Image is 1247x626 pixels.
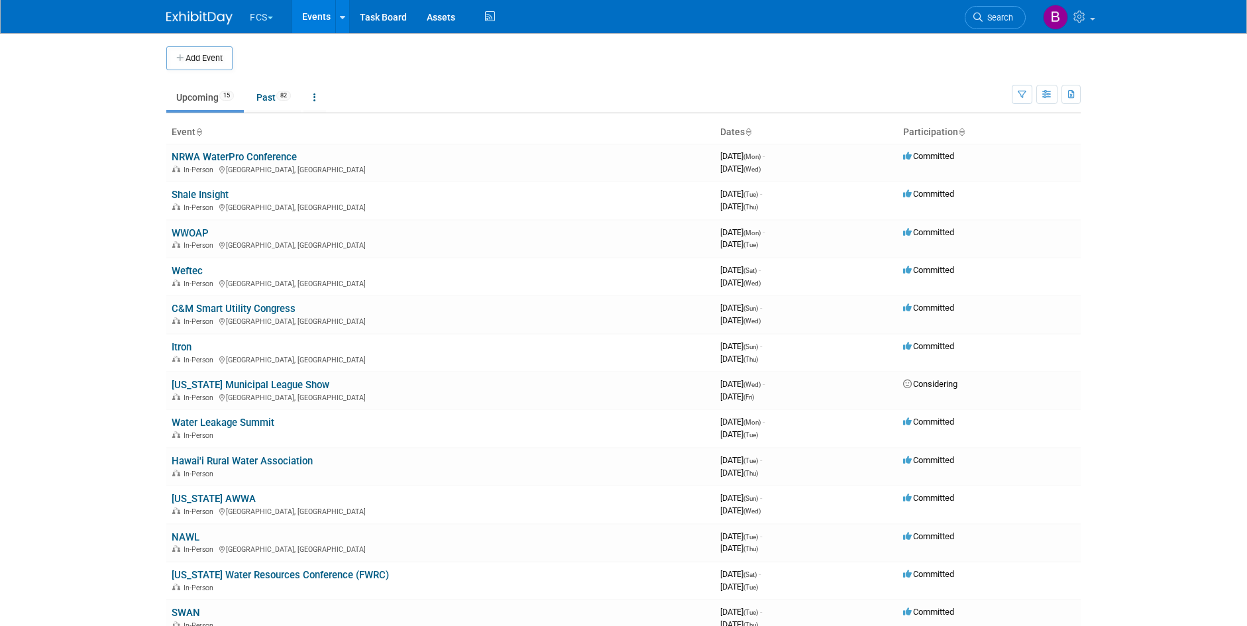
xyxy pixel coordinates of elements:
[743,533,758,541] span: (Tue)
[184,431,217,440] span: In-Person
[166,46,233,70] button: Add Event
[720,607,762,617] span: [DATE]
[760,607,762,617] span: -
[219,91,234,101] span: 15
[184,241,217,250] span: In-Person
[743,241,758,248] span: (Tue)
[172,203,180,210] img: In-Person Event
[903,303,954,313] span: Committed
[166,121,715,144] th: Event
[172,164,710,174] div: [GEOGRAPHIC_DATA], [GEOGRAPHIC_DATA]
[720,164,761,174] span: [DATE]
[172,227,209,239] a: WWOAP
[184,203,217,212] span: In-Person
[720,569,761,579] span: [DATE]
[720,379,765,389] span: [DATE]
[903,227,954,237] span: Committed
[172,391,710,402] div: [GEOGRAPHIC_DATA], [GEOGRAPHIC_DATA]
[903,341,954,351] span: Committed
[958,127,965,137] a: Sort by Participation Type
[184,356,217,364] span: In-Person
[903,417,954,427] span: Committed
[743,203,758,211] span: (Thu)
[172,356,180,362] img: In-Person Event
[743,457,758,464] span: (Tue)
[184,470,217,478] span: In-Person
[903,379,957,389] span: Considering
[760,531,762,541] span: -
[172,166,180,172] img: In-Person Event
[760,303,762,313] span: -
[720,429,758,439] span: [DATE]
[720,239,758,249] span: [DATE]
[763,151,765,161] span: -
[760,493,762,503] span: -
[903,569,954,579] span: Committed
[760,341,762,351] span: -
[720,315,761,325] span: [DATE]
[720,151,765,161] span: [DATE]
[172,189,229,201] a: Shale Insight
[184,166,217,174] span: In-Person
[763,379,765,389] span: -
[720,341,762,351] span: [DATE]
[743,495,758,502] span: (Sun)
[720,265,761,275] span: [DATE]
[172,507,180,514] img: In-Person Event
[743,381,761,388] span: (Wed)
[763,417,765,427] span: -
[172,265,203,277] a: Weftec
[743,267,757,274] span: (Sat)
[172,239,710,250] div: [GEOGRAPHIC_DATA], [GEOGRAPHIC_DATA]
[195,127,202,137] a: Sort by Event Name
[172,241,180,248] img: In-Person Event
[172,201,710,212] div: [GEOGRAPHIC_DATA], [GEOGRAPHIC_DATA]
[184,393,217,402] span: In-Person
[172,417,274,429] a: Water Leakage Summit
[743,191,758,198] span: (Tue)
[743,419,761,426] span: (Mon)
[172,354,710,364] div: [GEOGRAPHIC_DATA], [GEOGRAPHIC_DATA]
[172,543,710,554] div: [GEOGRAPHIC_DATA], [GEOGRAPHIC_DATA]
[903,151,954,161] span: Committed
[743,393,754,401] span: (Fri)
[743,280,761,287] span: (Wed)
[172,584,180,590] img: In-Person Event
[745,127,751,137] a: Sort by Start Date
[903,493,954,503] span: Committed
[743,166,761,173] span: (Wed)
[1043,5,1068,30] img: Barb DeWyer
[759,569,761,579] span: -
[983,13,1013,23] span: Search
[903,189,954,199] span: Committed
[720,303,762,313] span: [DATE]
[720,531,762,541] span: [DATE]
[720,582,758,592] span: [DATE]
[172,607,200,619] a: SWAN
[172,379,329,391] a: [US_STATE] Municipal League Show
[743,431,758,439] span: (Tue)
[172,431,180,438] img: In-Person Event
[759,265,761,275] span: -
[743,571,757,578] span: (Sat)
[743,153,761,160] span: (Mon)
[720,278,761,287] span: [DATE]
[903,455,954,465] span: Committed
[172,151,297,163] a: NRWA WaterPro Conference
[898,121,1081,144] th: Participation
[743,545,758,552] span: (Thu)
[166,11,233,25] img: ExhibitDay
[743,343,758,350] span: (Sun)
[743,584,758,591] span: (Tue)
[172,505,710,516] div: [GEOGRAPHIC_DATA], [GEOGRAPHIC_DATA]
[184,317,217,326] span: In-Person
[720,391,754,401] span: [DATE]
[172,280,180,286] img: In-Person Event
[743,305,758,312] span: (Sun)
[760,189,762,199] span: -
[903,265,954,275] span: Committed
[184,280,217,288] span: In-Person
[184,545,217,554] span: In-Person
[276,91,291,101] span: 82
[760,455,762,465] span: -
